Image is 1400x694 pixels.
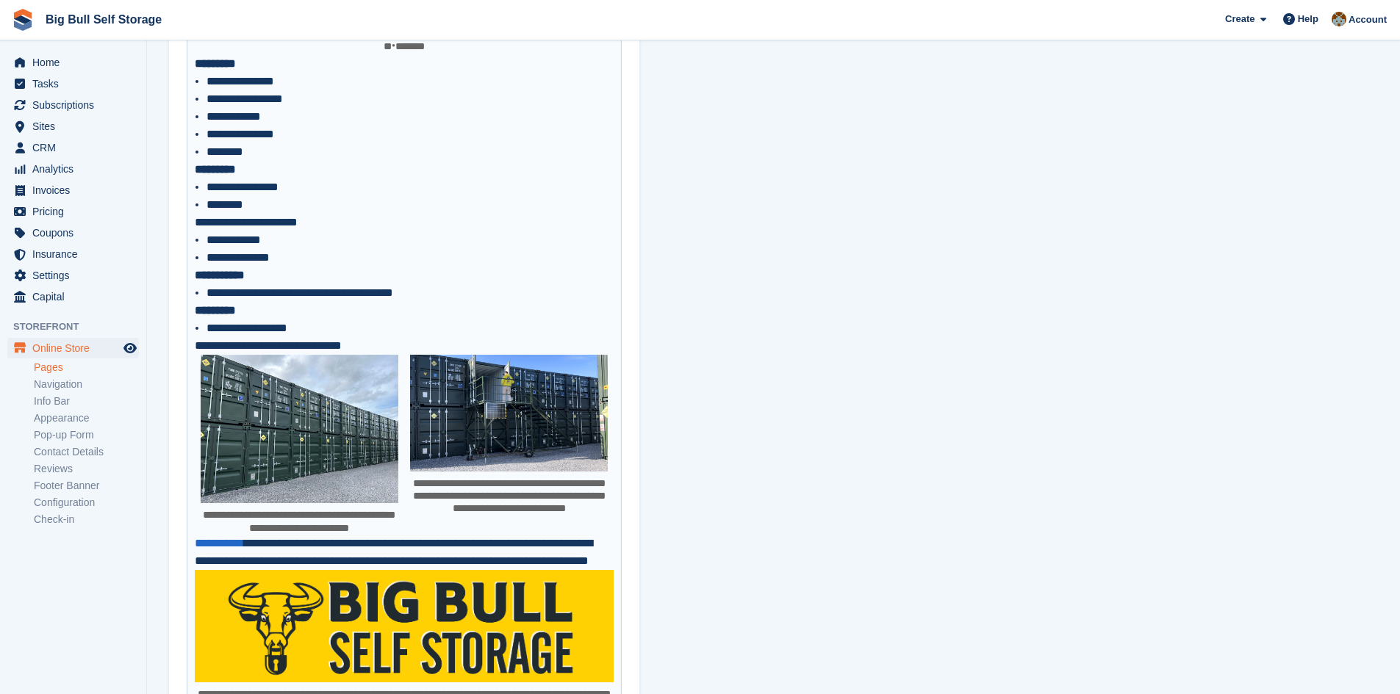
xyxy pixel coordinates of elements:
span: Analytics [32,159,121,179]
a: Appearance [34,411,139,425]
span: Capital [32,286,121,307]
img: Upper%20Big%20Bull%20Self%20Storage%20Highbridge%20Near%20burnham%20on%20seaCheapest%20storage%20... [410,355,608,471]
a: Info Bar [34,394,139,408]
a: menu [7,73,139,94]
img: Self%20Storage%20Highbridge%20Burnham%20on%20Sea%20Bridgwater%20local%20near%20me%20units%20conta... [195,570,614,682]
a: Pages [34,361,139,375]
a: menu [7,137,139,158]
span: Subscriptions [32,95,121,115]
a: Configuration [34,496,139,510]
a: menu [7,286,139,307]
a: Reviews [34,462,139,476]
a: menu [7,244,139,264]
span: Account [1349,12,1387,27]
a: Preview store [121,339,139,357]
a: menu [7,52,139,73]
img: Mike Llewellen Palmer [1332,12,1346,26]
img: stora-icon-8386f47178a22dfd0bd8f6a31ec36ba5ce8667c1dd55bd0f319d3a0aa187defe.svg [12,9,34,31]
a: Footer Banner [34,479,139,493]
a: menu [7,159,139,179]
span: Pricing [32,201,121,222]
a: menu [7,180,139,200]
span: Online Store [32,338,121,358]
span: CRM [32,137,121,158]
a: Big Bull Self Storage [40,7,168,32]
span: Create [1225,12,1254,26]
span: Home [32,52,121,73]
a: menu [7,116,139,137]
span: Insurance [32,244,121,264]
span: Tasks [32,73,121,94]
a: menu [7,338,139,358]
a: menu [7,201,139,222]
span: Storefront [13,319,146,334]
a: Navigation [34,377,139,391]
span: Coupons [32,223,121,243]
a: menu [7,265,139,286]
a: Pop-up Form [34,428,139,442]
a: Check-in [34,513,139,527]
span: Invoices [32,180,121,200]
a: Contact Details [34,445,139,459]
img: Upper%20Big%20Bull%20Self%20Storage%20Highbridge%20Near%20me%20Burnham%20on%20Sea%20Somerset%20di... [201,355,398,503]
span: Help [1298,12,1318,26]
a: menu [7,95,139,115]
a: menu [7,223,139,243]
span: Settings [32,265,121,286]
span: Sites [32,116,121,137]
